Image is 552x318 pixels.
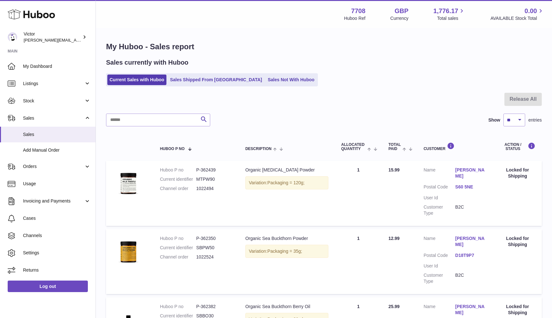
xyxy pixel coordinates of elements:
span: Packaging = 35g; [267,249,302,254]
div: Organic [MEDICAL_DATA] Powder [245,167,328,173]
span: entries [528,117,542,123]
span: Total paid [388,143,401,151]
span: Description [245,147,272,151]
dt: Current identifier [160,176,196,182]
span: Add Manual Order [23,147,91,153]
a: [PERSON_NAME] [455,304,487,316]
div: Organic Sea Buckthorn Powder [245,235,328,242]
span: 1,776.17 [433,7,458,15]
dt: Name [424,304,455,317]
span: Packaging = 120g; [267,180,304,185]
dd: SBPW50 [196,245,233,251]
div: Action / Status [500,142,535,151]
dt: Huboo P no [160,235,196,242]
span: Returns [23,267,91,273]
dt: Customer Type [424,272,455,284]
span: Orders [23,163,84,170]
span: My Dashboard [23,63,91,69]
span: Cases [23,215,91,221]
span: Stock [23,98,84,104]
span: 15.99 [388,167,400,172]
h1: My Huboo - Sales report [106,42,542,52]
dt: Channel order [160,186,196,192]
dt: Name [424,235,455,249]
div: Huboo Ref [344,15,365,21]
dd: P-362350 [196,235,233,242]
div: Locked for Shipping [500,167,535,179]
a: 1,776.17 Total sales [433,7,466,21]
dt: Current identifier [160,245,196,251]
dd: 1022494 [196,186,233,192]
dd: P-362382 [196,304,233,310]
dt: User Id [424,263,455,269]
dt: Channel order [160,254,196,260]
span: Total sales [437,15,465,21]
dt: Huboo P no [160,167,196,173]
span: Usage [23,181,91,187]
div: Organic Sea Buckthorn Berry Oil [245,304,328,310]
dd: B2C [455,272,487,284]
div: Customer [424,142,487,151]
h2: Sales currently with Huboo [106,58,188,67]
span: Channels [23,233,91,239]
div: Currency [390,15,409,21]
span: Listings [23,81,84,87]
span: Sales [23,131,91,138]
div: Locked for Shipping [500,235,535,248]
a: Sales Not With Huboo [265,75,317,85]
div: Locked for Shipping [500,304,535,316]
a: [PERSON_NAME] [455,167,487,179]
span: Invoicing and Payments [23,198,84,204]
label: Show [488,117,500,123]
span: 0.00 [525,7,537,15]
span: Sales [23,115,84,121]
img: 77081700557689.jpg [112,235,144,267]
dd: B2C [455,204,487,216]
a: D18T9P7 [455,252,487,258]
a: [PERSON_NAME] [455,235,487,248]
dd: 1022524 [196,254,233,260]
dd: P-362439 [196,167,233,173]
span: Huboo P no [160,147,185,151]
a: S60 5NE [455,184,487,190]
dd: MTPW90 [196,176,233,182]
a: Current Sales with Huboo [107,75,166,85]
span: AVAILABLE Stock Total [490,15,544,21]
strong: GBP [395,7,408,15]
div: Victor [24,31,81,43]
span: Settings [23,250,91,256]
a: Sales Shipped From [GEOGRAPHIC_DATA] [168,75,264,85]
div: Variation: [245,245,328,258]
span: ALLOCATED Quantity [341,143,366,151]
img: 77081700557599.jpg [112,167,144,199]
span: 12.99 [388,236,400,241]
a: Log out [8,281,88,292]
a: 0.00 AVAILABLE Stock Total [490,7,544,21]
span: [PERSON_NAME][EMAIL_ADDRESS][DOMAIN_NAME] [24,37,128,43]
dt: Customer Type [424,204,455,216]
div: Variation: [245,176,328,189]
dt: Huboo P no [160,304,196,310]
img: victor@erbology.co [8,32,17,42]
td: 1 [335,161,382,226]
dt: Name [424,167,455,181]
dt: User Id [424,195,455,201]
dt: Postal Code [424,184,455,192]
td: 1 [335,229,382,294]
strong: 7708 [351,7,365,15]
span: 25.99 [388,304,400,309]
dt: Postal Code [424,252,455,260]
